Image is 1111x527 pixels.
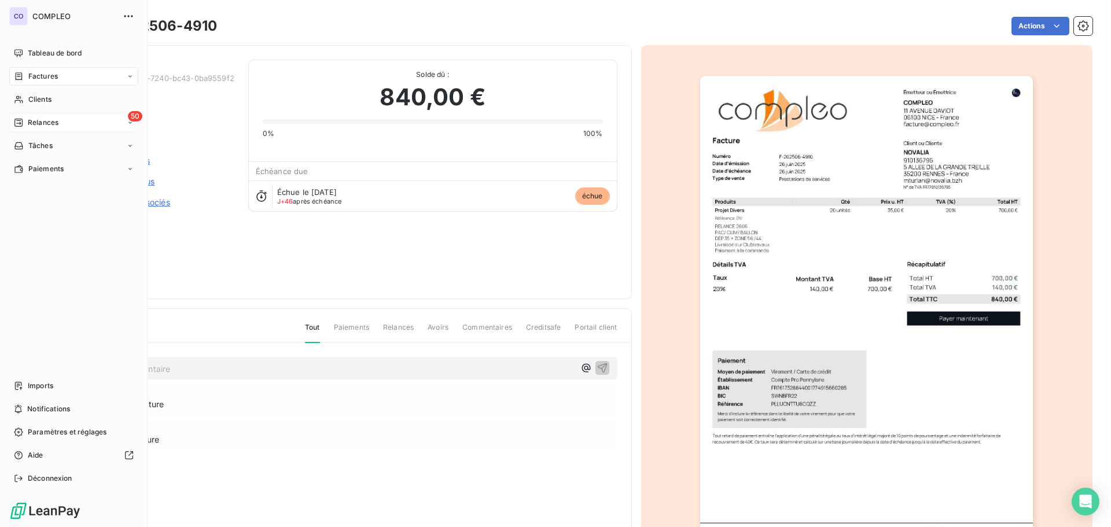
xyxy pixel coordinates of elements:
[583,128,603,139] span: 100%
[263,128,274,139] span: 0%
[28,48,82,58] span: Tableau de bord
[28,94,51,105] span: Clients
[9,113,138,132] a: 50Relances
[28,427,106,437] span: Paramètres et réglages
[108,16,217,36] h3: F-202506-4910
[28,381,53,391] span: Imports
[9,423,138,441] a: Paramètres et réglages
[28,473,72,484] span: Déconnexion
[380,80,485,115] span: 840,00 €
[575,187,610,205] span: échue
[1011,17,1069,35] button: Actions
[428,322,448,342] span: Avoirs
[28,71,58,82] span: Factures
[128,111,142,121] span: 50
[526,322,561,342] span: Creditsafe
[9,160,138,178] a: Paiements
[27,404,70,414] span: Notifications
[9,137,138,155] a: Tâches
[383,322,414,342] span: Relances
[9,7,28,25] div: CO
[263,69,603,80] span: Solde dû :
[462,322,512,342] span: Commentaires
[277,198,342,205] span: après échéance
[334,322,369,342] span: Paiements
[277,197,293,205] span: J+46
[28,141,53,151] span: Tâches
[305,322,320,343] span: Tout
[28,117,58,128] span: Relances
[575,322,617,342] span: Portail client
[9,44,138,62] a: Tableau de bord
[1072,488,1099,515] div: Open Intercom Messenger
[9,90,138,109] a: Clients
[32,12,116,21] span: COMPLEO
[9,377,138,395] a: Imports
[277,187,337,197] span: Échue le [DATE]
[9,67,138,86] a: Factures
[91,73,234,83] span: 0196f860-992c-7240-bc43-0ba9559f27ad
[9,446,138,465] a: Aide
[28,450,43,460] span: Aide
[28,164,64,174] span: Paiements
[256,167,308,176] span: Échéance due
[9,502,81,520] img: Logo LeanPay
